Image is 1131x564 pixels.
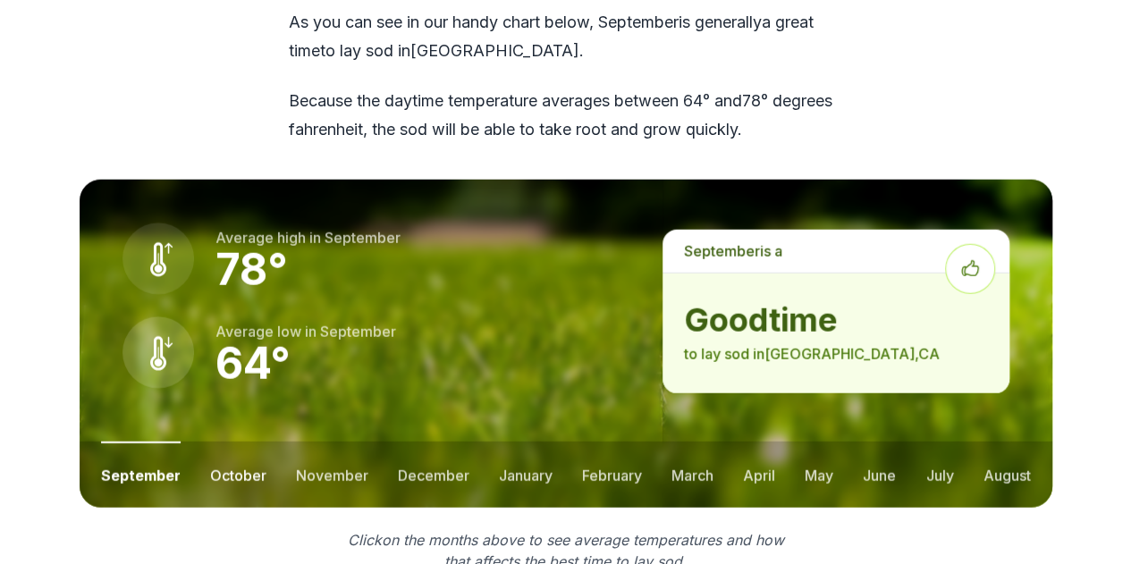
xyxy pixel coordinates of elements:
span: september [598,13,679,31]
button: march [671,442,713,508]
span: september [684,242,760,260]
p: is a [663,230,1009,273]
strong: 64 ° [215,337,291,390]
span: september [320,323,396,341]
button: september [101,442,181,508]
p: Because the daytime temperature averages between 64 ° and 78 ° degrees fahrenheit, the sod will b... [289,87,843,144]
p: Average high in [215,227,401,248]
span: september [325,229,401,247]
button: may [805,442,833,508]
strong: good time [684,302,987,338]
strong: 78 ° [215,243,288,296]
button: november [296,442,368,508]
div: As you can see in our handy chart below, is generally a great time to lay sod in [GEOGRAPHIC_DATA] . [289,8,843,144]
button: february [582,442,642,508]
p: to lay sod in [GEOGRAPHIC_DATA] , CA [684,343,987,365]
p: Average low in [215,321,396,342]
button: january [499,442,553,508]
button: july [925,442,953,508]
button: december [398,442,469,508]
button: august [983,442,1030,508]
button: june [863,442,896,508]
button: april [743,442,775,508]
button: october [210,442,266,508]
